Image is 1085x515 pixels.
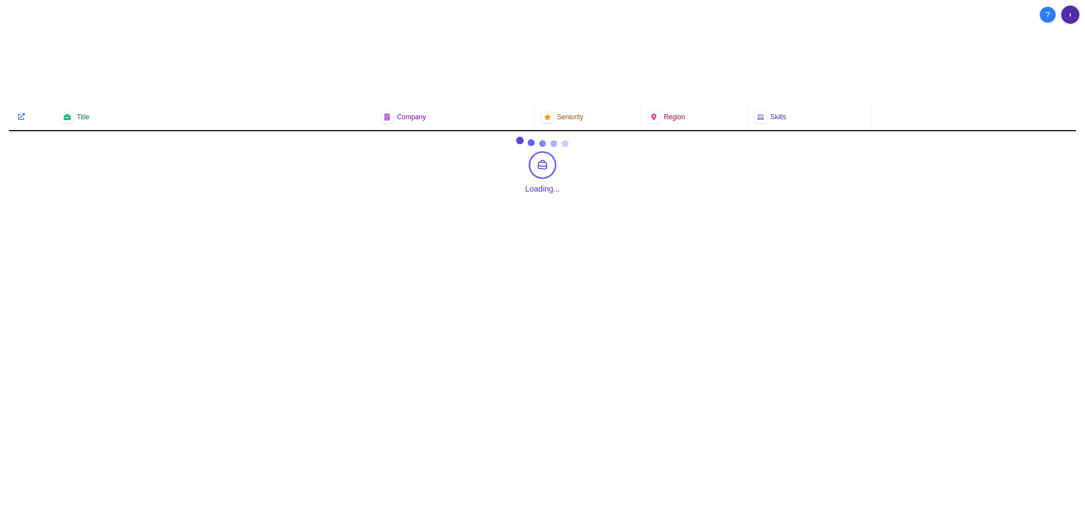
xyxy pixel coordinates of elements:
div: Loading... [525,183,560,194]
span: Seniority [557,112,584,122]
img: User avatar [1061,6,1079,24]
span: Region [663,112,685,122]
button: User menu [1060,5,1080,25]
button: About Techjobs [1040,7,1056,23]
span: Title [77,112,89,122]
span: ? [1045,9,1050,20]
span: Company [397,112,426,122]
span: Skills [770,112,786,122]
